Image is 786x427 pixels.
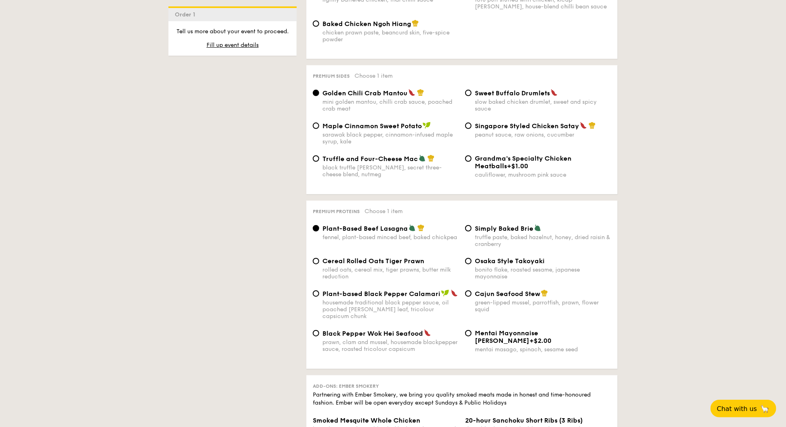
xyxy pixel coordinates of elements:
[322,330,423,337] span: Black Pepper Wok Hei Seafood
[589,122,596,129] img: icon-chef-hat.a58ddaea.svg
[322,155,418,163] span: Truffle and Four-Cheese Mac
[175,28,290,36] p: Tell us more about your event to proceed.
[465,258,472,264] input: Osaka Style Takoyakibonito flake, roasted sesame, japanese mayonnaise
[441,290,449,297] img: icon-vegan.f8ff3823.svg
[760,404,770,413] span: 🦙
[465,330,472,336] input: Mentai Mayonnaise [PERSON_NAME]+$2.00mentai masago, spinach, sesame seed
[475,257,545,265] span: Osaka Style Takoyaki
[322,122,422,130] span: Maple Cinnamon Sweet Potato
[475,225,533,232] span: Simply Baked Brie
[408,89,415,96] img: icon-spicy.37a8142b.svg
[475,171,611,178] div: cauliflower, mushroom pink sauce
[534,224,541,232] img: icon-vegetarian.fe4039eb.svg
[475,299,611,313] div: green-lipped mussel, parrotfish, prawn, flower squid
[465,290,472,297] input: Cajun Seafood Stewgreen-lipped mussel, parrotfish, prawn, flower squid
[322,131,459,145] div: sarawak black pepper, cinnamon-infused maple syrup, kale
[409,224,416,232] img: icon-vegetarian.fe4039eb.svg
[465,225,472,232] input: Simply Baked Brietruffle paste, baked hazelnut, honey, dried raisin & cranberry
[322,225,408,232] span: Plant-Based Beef Lasagna
[313,290,319,297] input: Plant-based Black Pepper Calamarihousemade traditional black pepper sauce, oil poached [PERSON_NA...
[313,123,319,129] input: Maple Cinnamon Sweet Potatosarawak black pepper, cinnamon-infused maple syrup, kale
[322,266,459,280] div: rolled oats, cereal mix, tiger prawns, butter milk reduction
[475,89,550,97] span: Sweet Buffalo Drumlets
[475,329,538,344] span: Mentai Mayonnaise [PERSON_NAME]
[313,20,319,27] input: Baked Chicken Ngoh Hiangchicken prawn paste, beancurd skin, five-spice powder
[355,73,393,79] span: Choose 1 item
[427,155,435,162] img: icon-chef-hat.a58ddaea.svg
[322,20,411,28] span: Baked Chicken Ngoh Hiang
[475,122,579,130] span: Singapore Styled Chicken Satay
[322,339,459,352] div: prawn, clam and mussel, housemade blackpepper sauce, roasted tricolour capsicum
[423,122,431,129] img: icon-vegan.f8ff3823.svg
[365,208,403,215] span: Choose 1 item
[313,225,319,232] input: Plant-Based Beef Lasagnafennel, plant-based minced beef, baked chickpea
[313,155,319,162] input: Truffle and Four-Cheese Macblack truffle [PERSON_NAME], secret three-cheese blend, nutmeg
[465,155,472,162] input: Grandma's Specialty Chicken Meatballs+$1.00cauliflower, mushroom pink sauce
[475,131,611,138] div: peanut sauce, raw onions, cucumber
[322,257,424,265] span: Cereal Rolled Oats Tiger Prawn
[717,405,757,413] span: Chat with us
[313,383,379,389] span: Add-ons: Ember Smokery
[711,400,776,417] button: Chat with us🦙
[475,234,611,248] div: truffle paste, baked hazelnut, honey, dried raisin & cranberry
[207,42,259,48] span: Fill up event details
[475,266,611,280] div: bonito flake, roasted sesame, japanese mayonnaise
[313,73,350,79] span: Premium sides
[313,90,319,96] input: Golden Chili Crab Mantoumini golden mantou, chilli crab sauce, poached crab meat
[465,123,472,129] input: Singapore Styled Chicken Sataypeanut sauce, raw onions, cucumber
[475,99,611,112] div: slow baked chicken drumlet, sweet and spicy sauce
[313,258,319,264] input: Cereal Rolled Oats Tiger Prawnrolled oats, cereal mix, tiger prawns, butter milk reduction
[313,330,319,336] input: Black Pepper Wok Hei Seafoodprawn, clam and mussel, housemade blackpepper sauce, roasted tricolou...
[580,122,587,129] img: icon-spicy.37a8142b.svg
[412,20,419,27] img: icon-chef-hat.a58ddaea.svg
[313,417,420,424] span: Smoked Mesquite Whole Chicken
[475,346,611,353] div: mentai masago, spinach, sesame seed
[322,29,459,43] div: chicken prawn paste, beancurd skin, five-spice powder
[507,162,528,170] span: +$1.00
[417,89,424,96] img: icon-chef-hat.a58ddaea.svg
[322,290,440,298] span: Plant-based Black Pepper Calamari
[322,99,459,112] div: mini golden mantou, chilli crab sauce, poached crab meat
[175,11,199,18] span: Order 1
[322,299,459,320] div: housemade traditional black pepper sauce, oil poached [PERSON_NAME] leaf, tricolour capsicum chunk
[322,164,459,178] div: black truffle [PERSON_NAME], secret three-cheese blend, nutmeg
[419,155,426,162] img: icon-vegetarian.fe4039eb.svg
[465,90,472,96] input: Sweet Buffalo Drumletsslow baked chicken drumlet, sweet and spicy sauce
[417,224,425,232] img: icon-chef-hat.a58ddaea.svg
[529,337,551,344] span: +$2.00
[322,234,459,241] div: fennel, plant-based minced beef, baked chickpea
[322,89,407,97] span: Golden Chili Crab Mantou
[475,155,571,170] span: Grandma's Specialty Chicken Meatballs
[541,290,548,297] img: icon-chef-hat.a58ddaea.svg
[475,290,540,298] span: Cajun Seafood Stew
[451,290,458,297] img: icon-spicy.37a8142b.svg
[313,391,611,407] div: Partnering with Ember Smokery, we bring you quality smoked meats made in honest and time-honoured...
[424,329,431,336] img: icon-spicy.37a8142b.svg
[313,209,360,214] span: Premium proteins
[551,89,558,96] img: icon-spicy.37a8142b.svg
[465,417,583,424] span: 20-hour Sanchoku Short Ribs (3 Ribs)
